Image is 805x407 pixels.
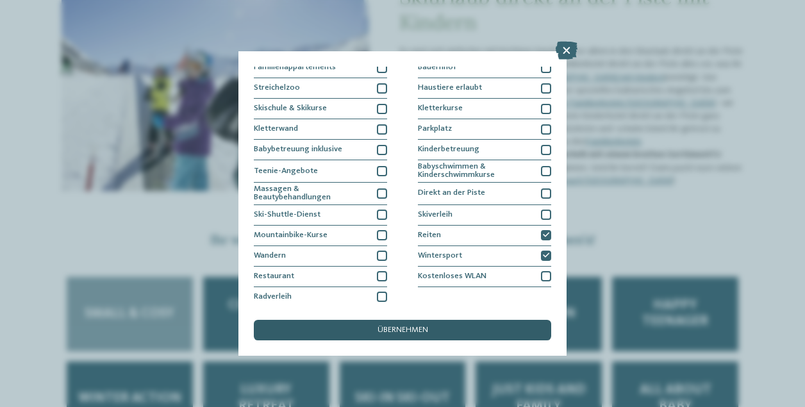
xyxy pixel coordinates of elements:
[254,231,328,240] span: Mountainbike-Kurse
[418,84,482,92] span: Haustiere erlaubt
[254,185,369,202] span: Massagen & Beautybehandlungen
[254,272,294,281] span: Restaurant
[254,63,336,72] span: Familienappartements
[418,211,452,219] span: Skiverleih
[254,145,342,154] span: Babybetreuung inklusive
[418,231,441,240] span: Reiten
[418,189,485,197] span: Direkt an der Piste
[254,125,298,133] span: Kletterwand
[418,145,479,154] span: Kinderbetreuung
[254,211,320,219] span: Ski-Shuttle-Dienst
[418,125,452,133] span: Parkplatz
[418,163,533,179] span: Babyschwimmen & Kinderschwimmkurse
[418,104,463,113] span: Kletterkurse
[254,293,292,301] span: Radverleih
[254,167,318,176] span: Teenie-Angebote
[378,326,428,335] span: übernehmen
[418,63,456,72] span: Bauernhof
[254,252,286,260] span: Wandern
[418,252,462,260] span: Wintersport
[418,272,486,281] span: Kostenloses WLAN
[254,84,300,92] span: Streichelzoo
[254,104,327,113] span: Skischule & Skikurse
